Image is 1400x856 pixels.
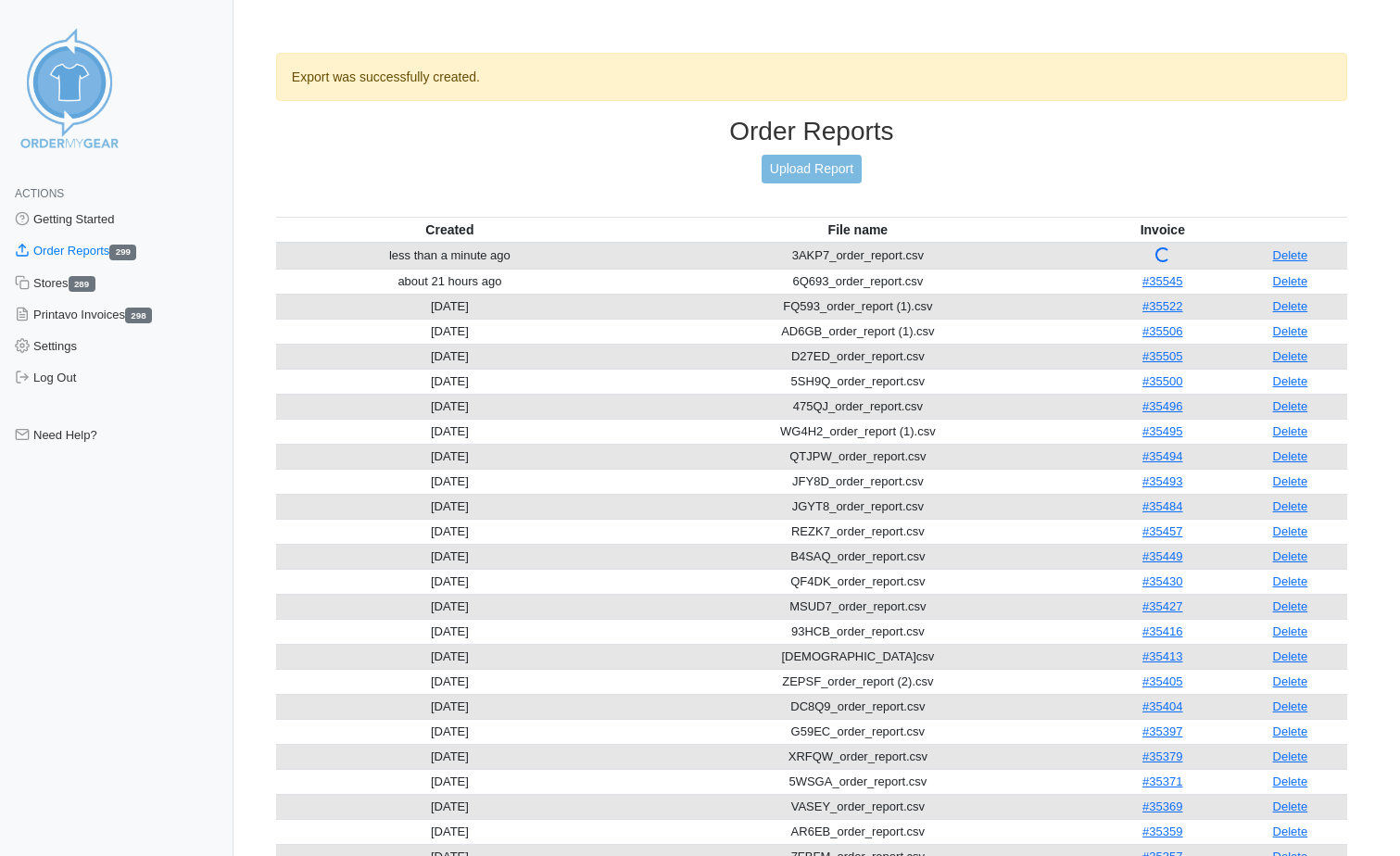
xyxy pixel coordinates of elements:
[1142,449,1182,463] a: #35494
[1273,724,1308,738] a: Delete
[276,116,1347,147] h3: Order Reports
[624,494,1092,519] td: JGYT8_order_report.csv
[1142,699,1182,713] a: #35404
[1273,674,1308,688] a: Delete
[276,243,624,270] td: less than a minute ago
[1273,499,1308,513] a: Delete
[624,569,1092,594] td: QF4DK_order_report.csv
[624,269,1092,294] td: 6Q693_order_report.csv
[624,794,1092,819] td: VASEY_order_report.csv
[276,394,624,419] td: [DATE]
[276,819,624,844] td: [DATE]
[276,319,624,344] td: [DATE]
[1273,774,1308,788] a: Delete
[624,294,1092,319] td: FQ593_order_report (1).csv
[1142,799,1182,813] a: #35369
[1273,574,1308,588] a: Delete
[1142,649,1182,663] a: #35413
[1273,624,1308,638] a: Delete
[1142,724,1182,738] a: #35397
[276,694,624,719] td: [DATE]
[109,245,136,260] span: 299
[1273,649,1308,663] a: Delete
[1142,524,1182,538] a: #35457
[276,619,624,644] td: [DATE]
[276,594,624,619] td: [DATE]
[276,469,624,494] td: [DATE]
[1142,374,1182,388] a: #35500
[1273,699,1308,713] a: Delete
[276,444,624,469] td: [DATE]
[1273,274,1308,288] a: Delete
[69,276,95,292] span: 289
[1273,749,1308,763] a: Delete
[276,494,624,519] td: [DATE]
[624,694,1092,719] td: DC8Q9_order_report.csv
[1273,799,1308,813] a: Delete
[762,155,862,183] a: Upload Report
[624,544,1092,569] td: B4SAQ_order_report.csv
[624,719,1092,744] td: G59EC_order_report.csv
[1142,599,1182,613] a: #35427
[1142,674,1182,688] a: #35405
[624,819,1092,844] td: AR6EB_order_report.csv
[15,187,64,200] span: Actions
[1273,424,1308,438] a: Delete
[1092,217,1233,243] th: Invoice
[276,744,624,769] td: [DATE]
[276,519,624,544] td: [DATE]
[624,444,1092,469] td: QTJPW_order_report.csv
[624,744,1092,769] td: XRFQW_order_report.csv
[1142,499,1182,513] a: #35484
[1273,474,1308,488] a: Delete
[624,419,1092,444] td: WG4H2_order_report (1).csv
[276,669,624,694] td: [DATE]
[1273,374,1308,388] a: Delete
[1142,324,1182,338] a: #35506
[1273,524,1308,538] a: Delete
[276,53,1347,101] div: Export was successfully created.
[624,469,1092,494] td: JFY8D_order_report.csv
[1142,549,1182,563] a: #35449
[276,419,624,444] td: [DATE]
[624,669,1092,694] td: ZEPSF_order_report (2).csv
[1142,399,1182,413] a: #35496
[624,594,1092,619] td: MSUD7_order_report.csv
[1142,774,1182,788] a: #35371
[276,644,624,669] td: [DATE]
[624,394,1092,419] td: 475QJ_order_report.csv
[1273,449,1308,463] a: Delete
[276,794,624,819] td: [DATE]
[1142,474,1182,488] a: #35493
[1273,324,1308,338] a: Delete
[276,719,624,744] td: [DATE]
[1142,299,1182,313] a: #35522
[624,217,1092,243] th: File name
[1273,349,1308,363] a: Delete
[276,269,624,294] td: about 21 hours ago
[624,319,1092,344] td: AD6GB_order_report (1).csv
[1273,248,1308,262] a: Delete
[1142,825,1182,838] a: #35359
[1273,299,1308,313] a: Delete
[1142,624,1182,638] a: #35416
[1142,574,1182,588] a: #35430
[125,308,152,323] span: 298
[1142,349,1182,363] a: #35505
[276,544,624,569] td: [DATE]
[624,619,1092,644] td: 93HCB_order_report.csv
[624,519,1092,544] td: REZK7_order_report.csv
[276,344,624,369] td: [DATE]
[276,769,624,794] td: [DATE]
[1142,424,1182,438] a: #35495
[624,243,1092,270] td: 3AKP7_order_report.csv
[1142,749,1182,763] a: #35379
[624,769,1092,794] td: 5WSGA_order_report.csv
[624,369,1092,394] td: 5SH9Q_order_report.csv
[276,294,624,319] td: [DATE]
[624,644,1092,669] td: [DEMOGRAPHIC_DATA]csv
[276,369,624,394] td: [DATE]
[1273,549,1308,563] a: Delete
[1273,599,1308,613] a: Delete
[1273,399,1308,413] a: Delete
